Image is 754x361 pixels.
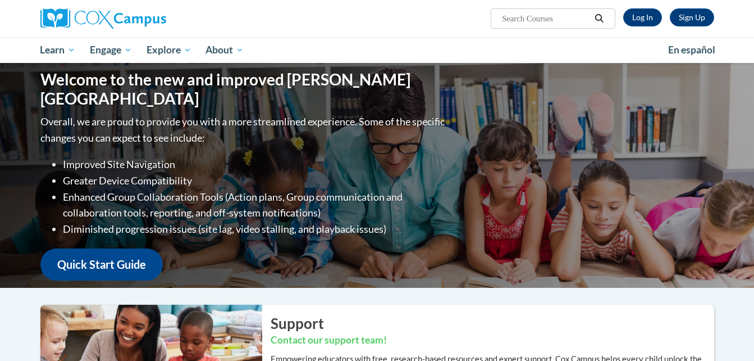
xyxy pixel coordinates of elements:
a: En español [661,38,723,62]
span: Explore [147,43,191,57]
button: Search [591,12,607,25]
a: Learn [33,37,83,63]
input: Search Courses [501,12,591,25]
a: Cox Campus [40,8,254,29]
h2: Support [271,313,714,333]
img: Cox Campus [40,8,166,29]
p: Overall, we are proud to provide you with a more streamlined experience. Some of the specific cha... [40,114,447,146]
span: About [205,43,244,57]
a: Explore [139,37,199,63]
div: Main menu [24,37,731,63]
li: Improved Site Navigation [63,156,447,173]
li: Enhanced Group Collaboration Tools (Action plans, Group communication and collaboration tools, re... [63,189,447,222]
a: About [198,37,251,63]
li: Diminished progression issues (site lag, video stalling, and playback issues) [63,221,447,237]
li: Greater Device Compatibility [63,173,447,189]
span: Engage [90,43,132,57]
span: En español [668,44,715,56]
h1: Welcome to the new and improved [PERSON_NAME][GEOGRAPHIC_DATA] [40,70,447,108]
a: Quick Start Guide [40,249,163,281]
h3: Contact our support team! [271,333,714,348]
span: Learn [40,43,75,57]
a: Register [670,8,714,26]
a: Log In [623,8,662,26]
a: Engage [83,37,139,63]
